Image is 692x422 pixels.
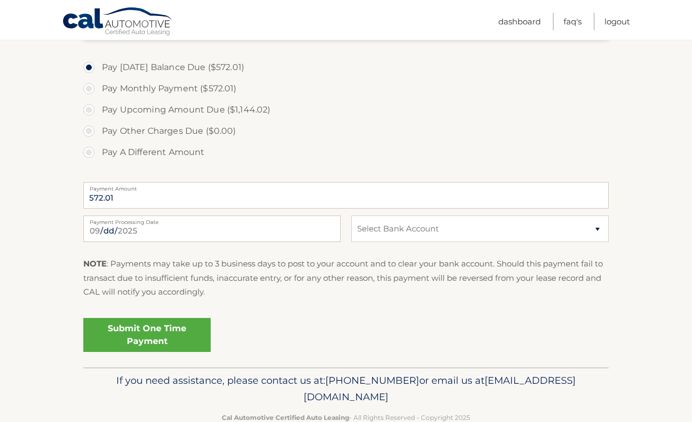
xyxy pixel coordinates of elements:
[83,182,609,209] input: Payment Amount
[604,13,630,30] a: Logout
[83,216,341,224] label: Payment Processing Date
[83,120,609,142] label: Pay Other Charges Due ($0.00)
[498,13,541,30] a: Dashboard
[83,78,609,99] label: Pay Monthly Payment ($572.01)
[90,372,602,406] p: If you need assistance, please contact us at: or email us at
[83,99,609,120] label: Pay Upcoming Amount Due ($1,144.02)
[83,259,107,269] strong: NOTE
[325,374,419,386] span: [PHONE_NUMBER]
[222,414,349,421] strong: Cal Automotive Certified Auto Leasing
[83,216,341,242] input: Payment Date
[83,257,609,299] p: : Payments may take up to 3 business days to post to your account and to clear your bank account....
[83,57,609,78] label: Pay [DATE] Balance Due ($572.01)
[83,318,211,352] a: Submit One Time Payment
[62,7,174,38] a: Cal Automotive
[83,142,609,163] label: Pay A Different Amount
[564,13,582,30] a: FAQ's
[83,182,609,191] label: Payment Amount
